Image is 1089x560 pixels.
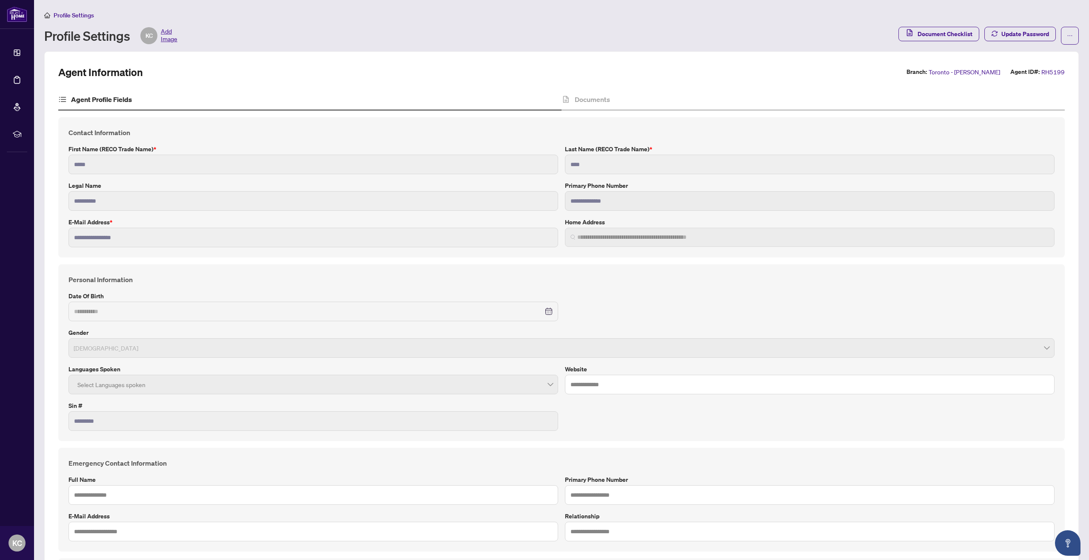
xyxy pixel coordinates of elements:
span: RH5199 [1041,67,1065,77]
h4: Agent Profile Fields [71,94,132,105]
button: Document Checklist [898,27,979,41]
img: logo [7,6,27,22]
span: KC [145,31,153,40]
label: Sin # [68,401,558,410]
label: Primary Phone Number [565,181,1055,190]
img: search_icon [570,235,576,240]
label: Full Name [68,475,558,484]
span: Document Checklist [918,27,972,41]
label: Relationship [565,512,1055,521]
label: E-mail Address [68,218,558,227]
span: KC [12,537,22,549]
label: E-mail Address [68,512,558,521]
label: Agent ID#: [1010,67,1040,77]
span: Add Image [161,27,177,44]
label: Languages spoken [68,365,558,374]
label: First Name (RECO Trade Name) [68,144,558,154]
div: Profile Settings [44,27,177,44]
span: Toronto - [PERSON_NAME] [929,67,1000,77]
h4: Documents [575,94,610,105]
label: Legal Name [68,181,558,190]
label: Last Name (RECO Trade Name) [565,144,1055,154]
span: Male [74,340,1049,356]
label: Gender [68,328,1055,337]
h4: Personal Information [68,274,1055,285]
span: home [44,12,50,18]
label: Branch: [907,67,927,77]
label: Home Address [565,218,1055,227]
label: Primary Phone Number [565,475,1055,484]
label: Date of Birth [68,291,558,301]
h4: Emergency Contact Information [68,458,1055,468]
span: Update Password [1001,27,1049,41]
h4: Contact Information [68,127,1055,138]
label: Website [565,365,1055,374]
h2: Agent Information [58,65,143,79]
span: Profile Settings [54,11,94,19]
span: ellipsis [1067,33,1073,39]
button: Open asap [1055,530,1080,556]
button: Update Password [984,27,1056,41]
